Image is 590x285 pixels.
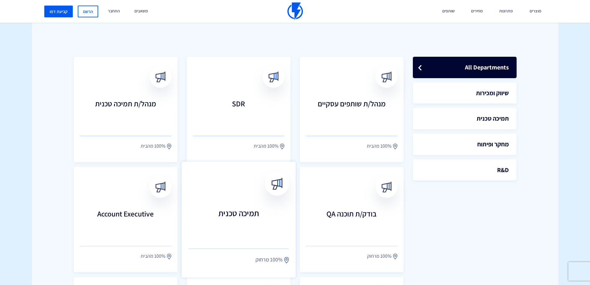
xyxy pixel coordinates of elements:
img: broadcast.svg [155,182,166,193]
a: בודק/ת תוכנה QA 100% מרחוק [300,167,404,272]
span: 100% מהבית [367,142,391,150]
img: broadcast.svg [381,72,392,82]
a: מנהל/ת שותפים עסקיים 100% מהבית [300,57,404,162]
span: 100% מהבית [141,252,165,260]
h3: תמיכה טכנית [188,209,289,236]
img: location.svg [393,253,397,260]
img: location.svg [167,143,171,149]
a: All Departments [413,57,517,78]
img: broadcast.svg [381,182,392,193]
img: location.svg [393,143,397,149]
span: 100% מהבית [254,142,278,150]
h3: SDR [193,100,284,124]
span: 100% מרחוק [255,256,282,264]
a: מנהל/ת תמיכה טכנית 100% מהבית [74,57,177,162]
a: קביעת דמו [44,6,73,17]
a: תמיכה טכנית 100% מרחוק [181,162,296,278]
span: 100% מרחוק [367,252,391,260]
span: 100% מהבית [141,142,165,150]
a: R&D [413,159,517,181]
h3: בודק/ת תוכנה QA [306,210,397,234]
a: SDR 100% מהבית [187,57,291,162]
h3: מנהל/ת תמיכה טכנית [80,100,171,124]
img: location.svg [280,143,284,149]
img: broadcast.svg [155,72,166,82]
a: Account Executive 100% מהבית [74,167,177,272]
a: שיווק ומכירות [413,82,517,104]
a: הרשם [78,6,98,17]
img: broadcast.svg [268,72,279,82]
h3: מנהל/ת שותפים עסקיים [306,100,397,124]
img: location.svg [284,257,289,264]
img: broadcast.svg [271,178,283,190]
a: תמיכה טכנית [413,108,517,129]
img: location.svg [167,253,171,260]
a: מחקר ופיתוח [413,134,517,155]
h3: Account Executive [80,210,171,234]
